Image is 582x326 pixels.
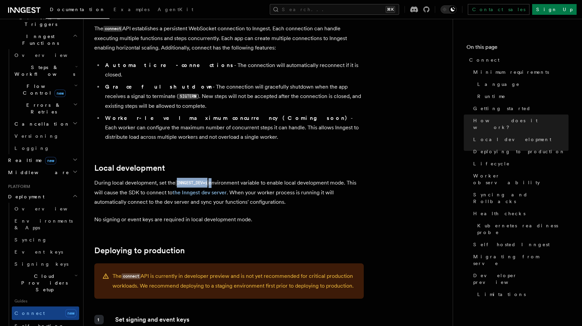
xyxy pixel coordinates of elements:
button: Errors & Retries [12,99,79,118]
a: Syncing [12,234,79,246]
span: Migrating from serve [473,253,569,267]
span: Local development [473,136,551,143]
span: Cloud Providers Setup [12,273,74,293]
span: Guides [12,296,79,306]
kbd: ⌘K [386,6,395,13]
span: Kubernetes readiness probe [477,222,569,236]
a: Environments & Apps [12,215,79,234]
a: Self hosted Inngest [471,238,569,251]
a: Worker observability [471,170,569,189]
span: Documentation [50,7,105,12]
span: Examples [114,7,150,12]
span: Developer preview [473,272,569,286]
a: Connect [466,54,569,66]
button: Steps & Workflows [12,61,79,80]
p: Set signing and event keys [115,315,363,324]
span: Errors & Retries [12,102,73,115]
span: Language [477,81,520,88]
a: Language [475,78,569,90]
a: Developer preview [471,269,569,288]
span: new [45,157,56,164]
code: connect [103,26,122,32]
p: The API establishes a persistent WebSocket connection to Inngest. Each connection can handle exec... [94,24,364,53]
a: Migrating from serve [471,251,569,269]
a: Versioning [12,130,79,142]
a: Sign Up [532,4,577,15]
a: Overview [12,49,79,61]
button: Cloud Providers Setup [12,270,79,296]
a: Logging [12,142,79,154]
span: Runtime [477,93,506,100]
button: Middleware [5,166,79,178]
span: Versioning [14,133,59,139]
a: Lifecycle [471,158,569,170]
p: No signing or event keys are required in local development mode. [94,215,364,224]
li: - Each worker can configure the maximum number of concurrent steps it can handle. This allows Inn... [103,113,364,142]
button: Search...⌘K [270,4,399,15]
span: Connect [14,311,45,316]
strong: Automatic re-connections [105,62,234,68]
span: Minimum requirements [473,69,549,75]
span: Syncing and Rollbacks [473,191,569,205]
a: the Inngest dev server [172,189,227,196]
span: new [55,90,66,97]
span: Environments & Apps [14,218,73,230]
span: Middleware [5,169,69,176]
span: Health checks [473,210,525,217]
a: Health checks [471,207,569,220]
span: Worker observability [473,172,569,186]
a: Signing keys [12,258,79,270]
a: Connectnew [12,306,79,320]
a: Examples [109,2,154,18]
span: Deployment [5,193,44,200]
span: Overview [14,53,84,58]
span: Steps & Workflows [12,64,75,77]
a: Minimum requirements [471,66,569,78]
span: Cancellation [12,121,70,127]
span: Platform [5,184,30,189]
span: Limitations [477,291,526,298]
a: Getting started [471,102,569,115]
span: Event keys [14,249,63,255]
a: Local development [471,133,569,145]
li: - The connection will automatically reconnect if it is closed. [103,61,364,79]
strong: Worker-level maximum concurrency (Coming soon) [105,115,351,121]
li: - The connection will gracefully shutdown when the app receives a signal to terminate ( ). New st... [103,82,364,111]
a: Overview [12,203,79,215]
button: Flow Controlnew [12,80,79,99]
a: Documentation [46,2,109,19]
a: Syncing and Rollbacks [471,189,569,207]
a: Contact sales [468,4,529,15]
button: Cancellation [12,118,79,130]
h4: On this page [466,43,569,54]
button: Realtimenew [5,154,79,166]
div: Inngest Functions [5,49,79,154]
button: Toggle dark mode [441,5,457,13]
p: The API is currently in developer preview and is not yet recommended for critical production work... [112,271,356,291]
code: connect [122,273,140,279]
span: AgentKit [158,7,193,12]
a: How does it work? [471,115,569,133]
span: Logging [14,145,50,151]
button: Inngest Functions [5,30,79,49]
span: Flow Control [12,83,74,96]
span: Realtime [5,157,56,164]
a: Event keys [12,246,79,258]
a: Deploying to production [94,246,185,255]
a: AgentKit [154,2,197,18]
a: Limitations [475,288,569,300]
span: new [65,309,76,317]
span: Getting started [473,105,531,112]
span: Inngest Functions [5,33,73,46]
span: Signing keys [14,261,68,267]
code: INNGEST_DEV=1 [175,180,208,186]
code: SIGTERM [179,94,197,99]
strong: Graceful shutdown [105,84,213,90]
a: Local development [94,163,165,173]
a: Deploying to production [471,145,569,158]
span: Deploying to production [473,148,565,155]
button: Deployment [5,191,79,203]
span: Events & Triggers [5,14,73,28]
span: Lifecycle [473,160,510,167]
span: Connect [469,57,499,63]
